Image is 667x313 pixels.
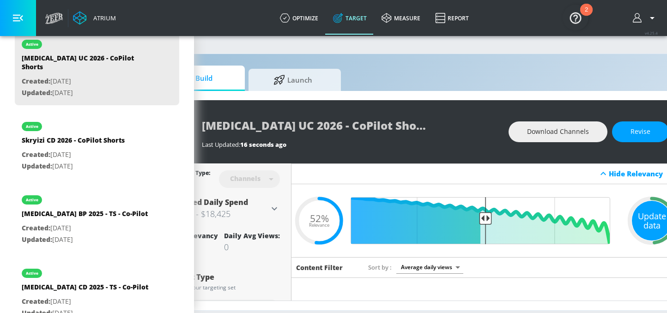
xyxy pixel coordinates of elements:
p: [DATE] [22,234,148,246]
p: [DATE] [22,223,148,234]
span: Created: [22,150,50,159]
span: Relevance [309,223,329,228]
input: Final Threshold [356,197,615,244]
h3: $12,898 - $18,425 [164,207,269,220]
span: Created: [22,297,50,306]
p: [DATE] [22,149,125,161]
div: active [26,42,38,47]
span: v 4.25.4 [645,30,658,36]
div: Atrium [90,14,116,22]
a: Target [326,1,374,35]
button: Download Channels [509,121,607,142]
div: Channels [225,175,265,182]
span: 16 seconds ago [240,140,286,149]
span: 52% [310,213,329,223]
span: Build [162,67,232,90]
span: Updated: [22,235,52,244]
span: Estimated Daily Spend [164,197,248,207]
div: Average daily views [396,261,463,273]
span: Updated: [22,162,52,170]
div: Skryizi CD 2026 - CoPilot Shorts [22,136,125,149]
div: [MEDICAL_DATA] BP 2025 - TS - Co-Pilot [22,209,148,223]
span: Launch [258,69,328,91]
div: [MEDICAL_DATA] UC 2026 - CoPilot Shorts [22,54,151,76]
div: active[MEDICAL_DATA] UC 2026 - CoPilot ShortsCreated:[DATE]Updated:[DATE] [15,30,179,105]
div: Last Updated: [202,140,499,149]
div: 2 [585,10,588,22]
div: activeSkryizi CD 2026 - CoPilot ShortsCreated:[DATE]Updated:[DATE] [15,113,179,179]
div: active [26,198,38,202]
div: active[MEDICAL_DATA] BP 2025 - TS - Co-PilotCreated:[DATE]Updated:[DATE] [15,186,179,252]
p: [DATE] [22,87,151,99]
span: Sort by [368,263,392,271]
div: active [26,124,38,129]
div: Daily Avg Views: [224,231,280,240]
div: Include in your targeting set [164,285,280,290]
p: [DATE] [22,161,125,172]
div: Estimated Daily Spend$12,898 - $18,425 [164,197,280,220]
div: [MEDICAL_DATA] CD 2025 - TS - Co-Pilot [22,283,148,296]
a: optimize [273,1,326,35]
span: Created: [22,223,50,232]
p: [DATE] [22,76,151,87]
span: Download Channels [527,126,589,138]
span: Created: [22,77,50,85]
div: active [26,271,38,276]
span: Updated: [22,88,52,97]
p: [DATE] [22,296,148,307]
div: Content Type [164,273,280,281]
h6: Content Filter [296,263,343,272]
a: measure [374,1,428,35]
button: Open Resource Center, 2 new notifications [563,5,588,30]
span: Revise [631,126,650,138]
div: 0 [224,241,280,253]
a: Report [428,1,476,35]
a: Atrium [73,11,116,25]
